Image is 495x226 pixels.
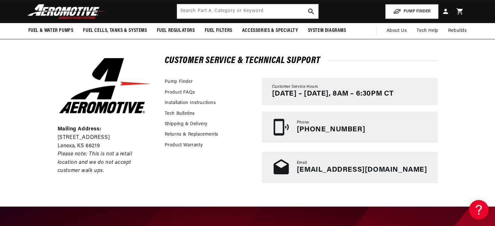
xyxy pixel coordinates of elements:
span: About Us [386,28,407,33]
h2: Customer Service & Technical Support [165,57,438,65]
span: Phone [297,120,309,126]
input: Search by Part Number, Category or Keyword [177,4,318,19]
a: About Us [381,23,412,39]
summary: Fuel & Water Pumps [23,23,78,38]
a: Pump Finder [165,78,193,86]
span: System Diagrams [308,27,346,34]
summary: Tech Help [412,23,443,39]
p: [STREET_ADDRESS] [58,134,153,142]
button: PUMP FINDER [385,4,438,19]
span: Customer Service Hours [272,84,318,90]
a: [EMAIL_ADDRESS][DOMAIN_NAME] [297,166,427,174]
a: Installation Instructions [165,100,216,107]
span: Email [297,160,307,166]
span: Tech Help [417,27,438,34]
summary: Accessories & Specialty [237,23,303,38]
span: Fuel & Water Pumps [28,27,74,34]
span: Fuel Cells, Tanks & Systems [83,27,147,34]
p: Lenexa, KS 66219 [58,142,153,151]
summary: Fuel Cells, Tanks & Systems [78,23,152,38]
strong: Mailing Address: [58,126,102,132]
a: Product Warranty [165,142,203,149]
span: Rebuilds [448,27,467,34]
img: Aeromotive [26,4,107,19]
summary: System Diagrams [303,23,351,38]
p: [DATE] – [DATE], 8AM – 6:30PM CT [272,90,394,98]
a: Product FAQs [165,89,195,96]
summary: Rebuilds [443,23,472,39]
span: Accessories & Specialty [242,27,298,34]
a: Returns & Replacements [165,131,218,138]
button: search button [304,4,318,19]
span: Fuel Filters [205,27,232,34]
a: Phone [PHONE_NUMBER] [262,112,438,143]
summary: Fuel Filters [200,23,237,38]
summary: Fuel Regulators [152,23,200,38]
a: Tech Bulletins [165,110,195,117]
a: Shipping & Delivery [165,121,208,128]
p: [PHONE_NUMBER] [297,126,365,134]
em: Please note: This is not a retail location and we do not accept customer walk ups. [58,152,132,173]
span: Fuel Regulators [157,27,195,34]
